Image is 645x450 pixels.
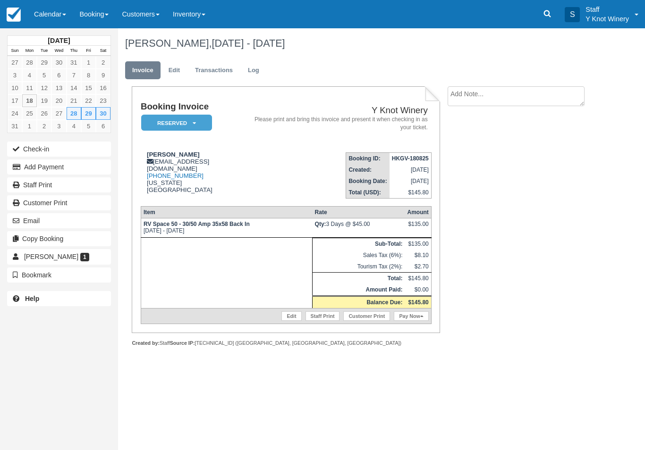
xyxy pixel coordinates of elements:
[37,69,51,82] a: 5
[407,221,428,235] div: $135.00
[313,273,405,284] th: Total:
[313,207,405,218] th: Rate
[405,284,431,296] td: $0.00
[161,61,187,80] a: Edit
[147,172,204,179] a: [PHONE_NUMBER]
[7,231,111,246] button: Copy Booking
[67,94,81,107] a: 21
[96,56,110,69] a: 2
[80,253,89,261] span: 1
[315,221,326,227] strong: Qty
[405,273,431,284] td: $145.80
[8,69,22,82] a: 3
[67,120,81,133] a: 4
[96,46,110,56] th: Sat
[141,114,209,132] a: Reserved
[170,340,195,346] strong: Source IP:
[22,56,37,69] a: 28
[37,82,51,94] a: 12
[141,151,251,193] div: [EMAIL_ADDRESS][DOMAIN_NAME] [US_STATE] [GEOGRAPHIC_DATA]
[125,61,161,80] a: Invoice
[390,175,432,187] td: [DATE]
[37,120,51,133] a: 2
[144,221,250,227] strong: RV Space 50 - 30/50 Amp 35x58 Back In
[8,94,22,107] a: 17
[8,107,22,120] a: 24
[25,295,39,302] b: Help
[586,14,629,24] p: Y Knot Winery
[141,102,251,112] h1: Booking Invoice
[8,56,22,69] a: 27
[346,164,390,175] th: Created:
[7,177,111,192] a: Staff Print
[343,311,390,321] a: Customer Print
[405,207,431,218] th: Amount
[255,116,428,132] address: Please print and bring this invoice and present it when checking in as your ticket.
[346,187,390,199] th: Total (USD):
[281,311,301,321] a: Edit
[147,151,200,158] strong: [PERSON_NAME]
[67,69,81,82] a: 7
[306,311,340,321] a: Staff Print
[313,250,405,261] td: Sales Tax (6%):
[565,7,580,22] div: S
[405,261,431,273] td: $2.70
[8,82,22,94] a: 10
[81,120,96,133] a: 5
[67,82,81,94] a: 14
[24,253,78,260] span: [PERSON_NAME]
[67,56,81,69] a: 31
[408,299,428,306] strong: $145.80
[390,164,432,175] td: [DATE]
[51,94,66,107] a: 20
[51,120,66,133] a: 3
[405,238,431,250] td: $135.00
[96,82,110,94] a: 16
[51,82,66,94] a: 13
[81,94,96,107] a: 22
[132,340,160,346] strong: Created by:
[8,120,22,133] a: 31
[67,46,81,56] th: Thu
[81,56,96,69] a: 1
[313,238,405,250] th: Sub-Total:
[96,107,110,120] a: 30
[394,311,428,321] a: Pay Now
[51,69,66,82] a: 6
[392,155,429,162] strong: HKGV-180825
[313,261,405,273] td: Tourism Tax (2%):
[586,5,629,14] p: Staff
[141,115,212,131] em: Reserved
[51,56,66,69] a: 30
[37,107,51,120] a: 26
[48,37,70,44] strong: [DATE]
[22,82,37,94] a: 11
[313,218,405,238] td: 3 Days @ $45.00
[37,94,51,107] a: 19
[313,284,405,296] th: Amount Paid:
[188,61,240,80] a: Transactions
[7,159,111,175] button: Add Payment
[132,340,440,347] div: Staff [TECHNICAL_ID] ([GEOGRAPHIC_DATA], [GEOGRAPHIC_DATA], [GEOGRAPHIC_DATA])
[67,107,81,120] a: 28
[22,120,37,133] a: 1
[313,296,405,308] th: Balance Due:
[346,153,390,165] th: Booking ID:
[405,250,431,261] td: $8.10
[7,142,111,157] button: Check-in
[37,56,51,69] a: 29
[81,46,96,56] th: Fri
[51,46,66,56] th: Wed
[81,69,96,82] a: 8
[255,106,428,116] h2: Y Knot Winery
[81,107,96,120] a: 29
[96,94,110,107] a: 23
[8,46,22,56] th: Sun
[212,37,285,49] span: [DATE] - [DATE]
[7,249,111,264] a: [PERSON_NAME] 1
[37,46,51,56] th: Tue
[7,291,111,306] a: Help
[81,82,96,94] a: 15
[22,107,37,120] a: 25
[346,175,390,187] th: Booking Date:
